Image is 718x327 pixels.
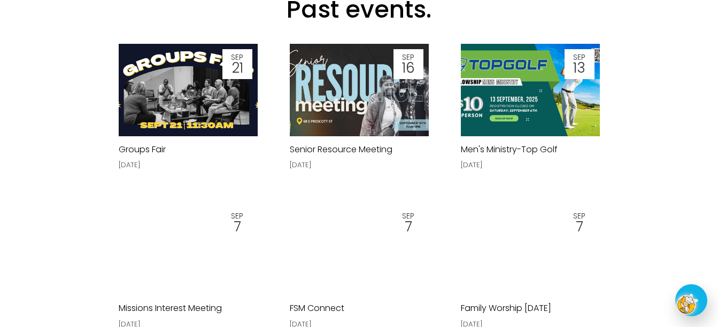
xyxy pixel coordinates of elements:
span: 13 [566,61,593,75]
a: FSM Connect Sep 7 [290,203,429,295]
a: Missions Interest Meeting Sep 7 [119,203,258,295]
time: [DATE] [461,160,483,170]
time: [DATE] [290,160,312,170]
a: Groups Fair Sep 21 [119,44,258,136]
a: Family Worship Sunday Sep 7 [461,203,600,295]
a: Men's Ministry-Top Golf Sep 13 [461,44,600,136]
img: Senior Resource Meeting [277,44,442,136]
span: Sep [395,53,422,61]
span: 16 [395,61,422,75]
span: 7 [224,220,251,233]
img: Men's Ministry-Top Golf [448,44,613,136]
a: Groups Fair [119,143,166,155]
span: 7 [395,220,422,233]
a: Men's Ministry-Top Golf [461,143,558,155]
a: Senior Resource Meeting Sep 16 [290,44,429,136]
a: Senior Resource Meeting [290,143,392,155]
span: Sep [566,53,593,61]
span: 21 [224,61,251,75]
a: Family Worship [DATE] [461,302,551,314]
img: Groups Fair [106,44,271,136]
span: Sep [224,53,251,61]
span: 7 [566,220,593,233]
time: [DATE] [119,160,141,170]
a: Missions Interest Meeting [119,302,222,314]
a: FSM Connect [290,302,344,314]
span: Sep [395,212,422,220]
span: Sep [566,212,593,220]
span: Sep [224,212,251,220]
